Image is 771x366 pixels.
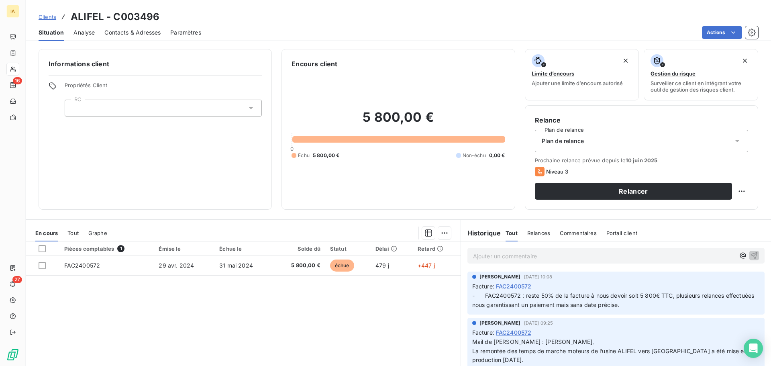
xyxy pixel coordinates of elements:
[159,262,194,269] span: 29 avr. 2024
[73,29,95,37] span: Analyse
[524,321,553,325] span: [DATE] 09:25
[532,80,623,86] span: Ajouter une limite d’encours autorisé
[64,245,149,252] div: Pièces comptables
[6,5,19,18] div: IA
[626,157,658,164] span: 10 juin 2025
[170,29,201,37] span: Paramètres
[651,80,751,93] span: Surveiller ce client en intégrant votre outil de gestion des risques client.
[644,49,758,100] button: Gestion du risqueSurveiller ce client en intégrant votre outil de gestion des risques client.
[330,260,354,272] span: échue
[606,230,637,236] span: Portail client
[472,282,494,290] span: Facture :
[13,77,22,84] span: 16
[546,168,568,175] span: Niveau 3
[535,157,748,164] span: Prochaine relance prévue depuis le
[330,245,366,252] div: Statut
[479,319,521,327] span: [PERSON_NAME]
[290,145,294,152] span: 0
[496,282,532,290] span: FAC2400572
[461,228,501,238] h6: Historique
[472,292,756,308] span: - FAC2400572 : reste 50% de la facture à nous devoir soit 5 800€ TTC, plusieurs relances effectué...
[292,59,337,69] h6: Encours client
[278,262,320,270] span: 5 800,00 €
[418,245,456,252] div: Retard
[524,274,553,279] span: [DATE] 10:08
[67,230,79,236] span: Tout
[418,262,435,269] span: +447 j
[560,230,597,236] span: Commentaires
[702,26,742,39] button: Actions
[532,70,574,77] span: Limite d’encours
[535,183,732,200] button: Relancer
[496,328,532,337] span: FAC2400572
[71,104,78,112] input: Ajouter une valeur
[219,245,268,252] div: Échue le
[104,29,161,37] span: Contacts & Adresses
[6,348,19,361] img: Logo LeanPay
[159,245,210,252] div: Émise le
[6,79,19,92] a: 16
[71,10,159,24] h3: ALIFEL - C003496
[463,152,486,159] span: Non-échu
[472,328,494,337] span: Facture :
[88,230,107,236] span: Graphe
[506,230,518,236] span: Tout
[479,273,521,280] span: [PERSON_NAME]
[535,115,748,125] h6: Relance
[219,262,253,269] span: 31 mai 2024
[65,82,262,93] span: Propriétés Client
[39,29,64,37] span: Situation
[117,245,124,252] span: 1
[12,276,22,283] span: 27
[313,152,340,159] span: 5 800,00 €
[64,262,100,269] span: FAC2400572
[472,338,594,345] span: Mail de [PERSON_NAME] : [PERSON_NAME],
[375,262,389,269] span: 479 j
[292,109,505,133] h2: 5 800,00 €
[39,14,56,20] span: Clients
[49,59,262,69] h6: Informations client
[527,230,550,236] span: Relances
[278,245,320,252] div: Solde dû
[651,70,696,77] span: Gestion du risque
[39,13,56,21] a: Clients
[542,137,584,145] span: Plan de relance
[35,230,58,236] span: En cours
[489,152,505,159] span: 0,00 €
[472,348,749,364] span: La remontée des temps de marche moteurs de l’usine ALIFEL vers [GEOGRAPHIC_DATA] a été mise en pr...
[525,49,639,100] button: Limite d’encoursAjouter une limite d’encours autorisé
[744,339,763,358] div: Open Intercom Messenger
[375,245,408,252] div: Délai
[298,152,310,159] span: Échu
